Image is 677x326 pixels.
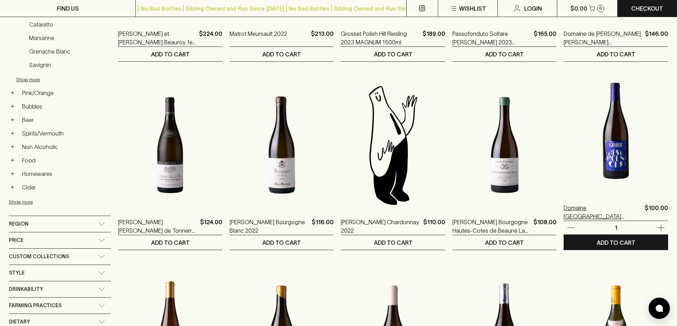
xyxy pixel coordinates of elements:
p: $146.00 [645,29,668,46]
p: $0.00 [570,4,587,13]
button: + [9,184,16,191]
button: ADD TO CART [341,235,445,250]
p: $189.00 [423,29,445,46]
p: $100.00 [645,204,668,221]
p: ADD TO CART [485,50,524,59]
a: Domaine de [PERSON_NAME] [PERSON_NAME] [PERSON_NAME] Chardonnay 2023 [564,29,642,46]
p: $213.00 [311,29,334,46]
p: FIND US [57,4,79,13]
a: [PERSON_NAME] Chardonnay 2022 [341,218,420,235]
img: Domaine La Calmette Resurgences 2020 [564,69,668,193]
div: Drinkability [9,281,111,297]
span: Farming Practices [9,301,61,310]
span: Drinkability [9,285,43,294]
span: Style [9,269,25,277]
a: [PERSON_NAME] et [PERSON_NAME] Beauroy 1er Chablis Magnum 2021 [118,29,196,46]
img: Alex Moreau Bourgogne Blanc 2022 [230,83,334,207]
img: Joannes Violot-Guillemard Bourgogne Hautes-Cotes de Beaune La Foulotte Blanc 2020 [452,83,557,207]
p: Checkout [631,4,663,13]
a: Passofonduto Solfare [PERSON_NAME] 2023 Magnum [452,29,531,46]
p: 1 [607,224,624,232]
button: ADD TO CART [341,47,445,61]
p: ADD TO CART [262,50,301,59]
button: ADD TO CART [452,47,557,61]
a: Marsanne [26,32,111,44]
a: [PERSON_NAME] Bourgogne Hautes-Cotes de Beaune La Foulotte Blanc 2020 [452,218,531,235]
a: [PERSON_NAME] Bourgogne Blanc 2022 [230,218,309,235]
button: + [9,130,16,137]
a: Non Alcoholic [19,141,111,153]
a: Cataratto [26,18,111,31]
p: $116.00 [312,218,334,235]
button: ADD TO CART [452,235,557,250]
div: Farming Practices [9,298,111,314]
a: Matrot Meursault 2022 [230,29,287,46]
a: Savignin [26,59,111,71]
p: $224.00 [199,29,222,46]
button: + [9,143,16,150]
button: Show more [16,72,109,87]
button: + [9,89,16,96]
button: ADD TO CART [564,235,668,250]
p: $165.00 [534,29,557,46]
button: + [9,157,16,164]
a: Grenache Blanc [26,45,111,57]
p: Wishlist [459,4,486,13]
p: $110.00 [423,218,445,235]
button: Show more [9,195,102,209]
p: $124.00 [200,218,222,235]
button: ADD TO CART [230,47,334,61]
div: Custom Collections [9,249,111,265]
a: Homewares [19,168,111,180]
button: + [9,103,16,110]
p: ADD TO CART [374,238,413,247]
span: Region [9,220,28,228]
button: + [9,116,16,123]
button: ADD TO CART [118,235,222,250]
p: Login [524,4,542,13]
p: ADD TO CART [597,238,635,247]
a: Cider [19,181,111,193]
img: bubble-icon [656,305,663,312]
a: Food [19,154,111,166]
a: Bubbles [19,100,111,112]
p: $108.00 [533,218,557,235]
p: ADD TO CART [374,50,413,59]
div: Region [9,216,111,232]
button: ADD TO CART [230,235,334,250]
button: ADD TO CART [118,47,222,61]
button: + [9,170,16,177]
button: ADD TO CART [564,47,668,61]
div: Style [9,265,111,281]
p: ADD TO CART [151,50,190,59]
p: ADD TO CART [151,238,190,247]
span: Custom Collections [9,252,69,261]
img: Blackhearts & Sparrows Man [341,83,445,207]
a: [PERSON_NAME] [PERSON_NAME] de Tonnerre 1er Cru 2021 [118,218,197,235]
a: Domaine [GEOGRAPHIC_DATA] Resurgences 2020 [564,204,642,221]
a: Pink/Orange [19,87,111,99]
a: Grosset Polish Hill Riesling 2023 MAGNUM 1500ml [341,29,420,46]
p: ADD TO CART [597,50,635,59]
p: 0 [599,6,602,10]
p: ADD TO CART [262,238,301,247]
a: Beer [19,114,111,126]
img: Louis Michel Chablis Montee de Tonnerre 1er Cru 2021 [118,83,222,207]
a: Spirits/Vermouth [19,127,111,139]
p: ADD TO CART [485,238,524,247]
div: Price [9,232,111,248]
span: Price [9,236,23,245]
